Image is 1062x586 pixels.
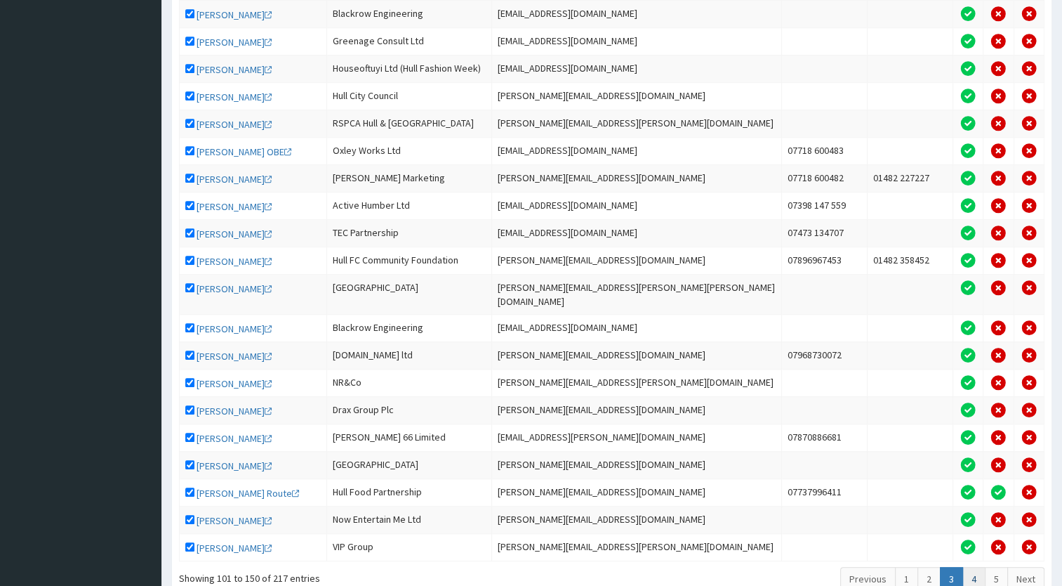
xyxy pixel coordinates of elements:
td: [PERSON_NAME][EMAIL_ADDRESS][PERSON_NAME][PERSON_NAME][DOMAIN_NAME] [492,274,782,314]
td: 07473 134707 [782,219,868,247]
td: 07718 600483 [782,137,868,164]
a: [PERSON_NAME] [197,432,272,445]
a: [PERSON_NAME] [197,255,272,268]
td: Hull Food Partnership [327,478,492,506]
td: [PERSON_NAME][EMAIL_ADDRESS][DOMAIN_NAME] [492,247,782,274]
a: [PERSON_NAME] [197,173,272,185]
td: [EMAIL_ADDRESS][DOMAIN_NAME] [492,314,782,341]
td: [GEOGRAPHIC_DATA] [327,451,492,478]
td: [PERSON_NAME][EMAIL_ADDRESS][DOMAIN_NAME] [492,341,782,369]
a: [PERSON_NAME] [197,377,272,390]
td: [PERSON_NAME][EMAIL_ADDRESS][DOMAIN_NAME] [492,82,782,110]
td: [PERSON_NAME][EMAIL_ADDRESS][PERSON_NAME][DOMAIN_NAME] [492,533,782,561]
td: [PERSON_NAME][EMAIL_ADDRESS][DOMAIN_NAME] [492,164,782,192]
td: 07398 147 559 [782,192,868,219]
td: 07870886681 [782,424,868,451]
td: [GEOGRAPHIC_DATA] [327,274,492,314]
a: [PERSON_NAME] [197,350,272,363]
td: Houseoftuyi Ltd (Hull Fashion Week) [327,55,492,82]
td: Hull City Council [327,82,492,110]
td: RSPCA Hull & [GEOGRAPHIC_DATA] [327,110,492,137]
div: Showing 101 to 150 of 217 entries [179,566,529,585]
a: [PERSON_NAME] [197,542,272,554]
a: [PERSON_NAME] [197,323,272,335]
td: Oxley Works Ltd [327,137,492,164]
td: Drax Group Plc [327,396,492,424]
a: [PERSON_NAME] [197,282,272,295]
a: [PERSON_NAME] [197,405,272,417]
td: Active Humber Ltd [327,192,492,219]
td: 07737996411 [782,478,868,506]
td: [PERSON_NAME][EMAIL_ADDRESS][DOMAIN_NAME] [492,506,782,533]
td: 07718 600482 [782,164,868,192]
a: [PERSON_NAME] [197,63,272,76]
a: [PERSON_NAME] [197,91,272,103]
a: [PERSON_NAME] Route [197,487,300,500]
a: [PERSON_NAME] [197,460,272,472]
td: [PERSON_NAME][EMAIL_ADDRESS][DOMAIN_NAME] [492,451,782,478]
td: [EMAIL_ADDRESS][DOMAIN_NAME] [492,55,782,82]
td: [EMAIL_ADDRESS][DOMAIN_NAME] [492,27,782,55]
a: [PERSON_NAME] OBE [197,145,292,158]
td: [EMAIL_ADDRESS][PERSON_NAME][DOMAIN_NAME] [492,424,782,451]
td: [EMAIL_ADDRESS][DOMAIN_NAME] [492,137,782,164]
td: 01482 358452 [868,247,953,274]
td: [PERSON_NAME][EMAIL_ADDRESS][DOMAIN_NAME] [492,396,782,424]
td: [PERSON_NAME] Marketing [327,164,492,192]
td: Now Entertain Me Ltd [327,506,492,533]
td: Greenage Consult Ltd [327,27,492,55]
td: [PERSON_NAME][EMAIL_ADDRESS][PERSON_NAME][DOMAIN_NAME] [492,110,782,137]
td: 01482 227227 [868,164,953,192]
td: [EMAIL_ADDRESS][DOMAIN_NAME] [492,219,782,247]
a: [PERSON_NAME] [197,514,272,527]
td: Blackrow Engineering [327,314,492,341]
a: [PERSON_NAME] [197,228,272,240]
td: Hull FC Community Foundation [327,247,492,274]
td: [PERSON_NAME] 66 Limited [327,424,492,451]
td: TEC Partnership [327,219,492,247]
td: 07968730072 [782,341,868,369]
a: [PERSON_NAME] [197,200,272,213]
a: [PERSON_NAME] [197,118,272,131]
td: [EMAIL_ADDRESS][DOMAIN_NAME] [492,192,782,219]
td: [DOMAIN_NAME] ltd [327,341,492,369]
td: 07896967453 [782,247,868,274]
td: [PERSON_NAME][EMAIL_ADDRESS][DOMAIN_NAME] [492,478,782,506]
td: NR&Co [327,369,492,396]
td: VIP Group [327,533,492,561]
td: [PERSON_NAME][EMAIL_ADDRESS][PERSON_NAME][DOMAIN_NAME] [492,369,782,396]
a: [PERSON_NAME] [197,8,272,21]
a: [PERSON_NAME] [197,36,272,48]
